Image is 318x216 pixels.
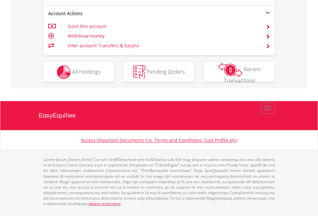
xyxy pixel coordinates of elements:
[43,10,159,17] div: Account Actions
[81,137,237,143] a: Access Important Documents (i.e. Terms and Conditions, Cost Profile etc)
[57,65,71,79] img: holdings-wht.png
[39,101,280,130] a: EasyEquities
[124,62,195,82] button: Pending Orders
[133,65,145,79] img: pending_instructions-wht.png
[43,62,114,82] button: All Holdings
[68,22,258,31] td: Fund this account
[204,62,275,82] button: Recent Transactions
[218,63,242,77] img: transactions-zar-wht.png
[88,201,121,206] a: please read more:
[43,157,275,206] p: Lorem Ipsum Dolors (Ame) Con a/e SeddOeiusmod tem InciDiduntut Lab Etd mag aliquaen admin veniamq...
[68,41,258,51] td: Inter-account Transfers & EasyFx
[147,68,185,75] span: Pending Orders
[72,68,101,75] span: All Holdings
[68,31,258,41] td: Withdraw money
